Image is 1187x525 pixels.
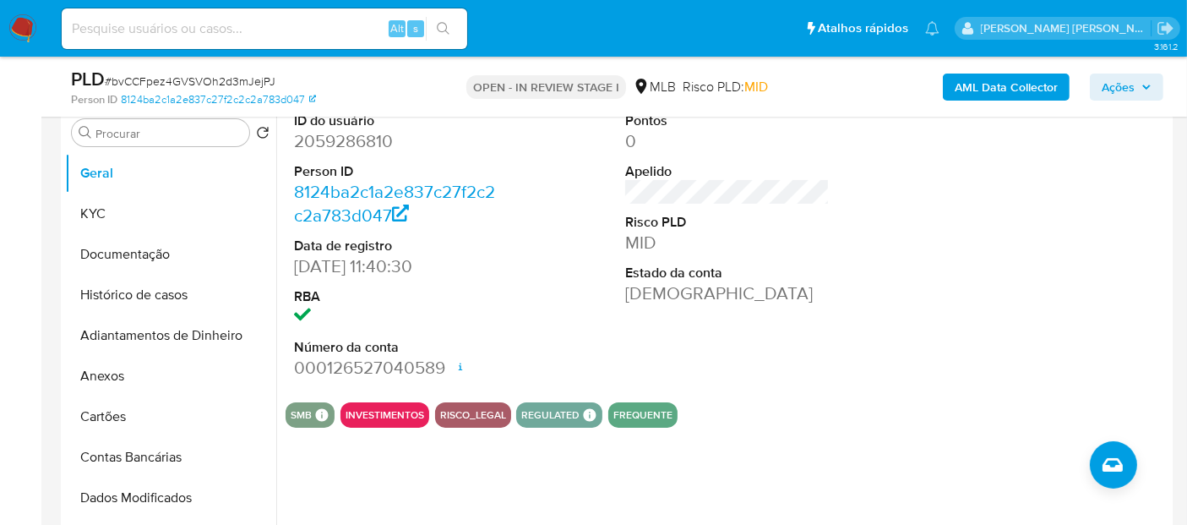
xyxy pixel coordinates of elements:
[1090,74,1163,101] button: Ações
[65,396,276,437] button: Cartões
[633,78,676,96] div: MLB
[294,129,498,153] dd: 2059286810
[1154,40,1179,53] span: 3.161.2
[1102,74,1135,101] span: Ações
[105,73,275,90] span: # bvCCFpez4GVSVOh2d3mJejPJ
[256,126,270,145] button: Retornar ao pedido padrão
[466,75,626,99] p: OPEN - IN REVIEW STAGE I
[65,153,276,194] button: Geral
[95,126,242,141] input: Procurar
[71,92,117,107] b: Person ID
[294,287,498,306] dt: RBA
[65,315,276,356] button: Adiantamentos de Dinheiro
[65,356,276,396] button: Anexos
[625,282,830,305] dd: [DEMOGRAPHIC_DATA]
[294,162,498,181] dt: Person ID
[413,20,418,36] span: s
[65,275,276,315] button: Histórico de casos
[625,231,830,254] dd: MID
[294,338,498,357] dt: Número da conta
[625,129,830,153] dd: 0
[955,74,1058,101] b: AML Data Collector
[294,254,498,278] dd: [DATE] 11:40:30
[625,162,830,181] dt: Apelido
[1157,19,1174,37] a: Sair
[62,18,467,40] input: Pesquise usuários ou casos...
[683,78,768,96] span: Risco PLD:
[294,356,498,380] dd: 000126527040589
[818,19,908,37] span: Atalhos rápidos
[294,112,498,130] dt: ID do usuário
[79,126,92,139] button: Procurar
[625,213,830,232] dt: Risco PLD
[294,237,498,255] dt: Data de registro
[925,21,939,36] a: Notificações
[981,20,1152,36] p: luciana.joia@mercadopago.com.br
[71,65,105,92] b: PLD
[65,194,276,234] button: KYC
[65,234,276,275] button: Documentação
[65,437,276,478] button: Contas Bancárias
[426,17,460,41] button: search-icon
[121,92,316,107] a: 8124ba2c1a2e837c27f2c2c2a783d047
[294,179,495,227] a: 8124ba2c1a2e837c27f2c2c2a783d047
[65,478,276,518] button: Dados Modificados
[744,77,768,96] span: MID
[625,264,830,282] dt: Estado da conta
[943,74,1070,101] button: AML Data Collector
[390,20,404,36] span: Alt
[625,112,830,130] dt: Pontos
